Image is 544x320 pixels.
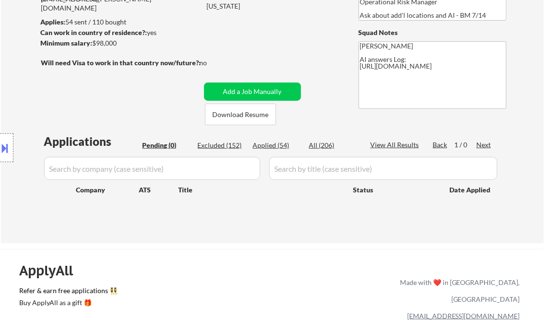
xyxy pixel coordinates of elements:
div: $98,000 [41,38,201,48]
div: Buy ApplyAll as a gift 🎁 [19,299,115,306]
strong: Can work in country of residence?: [41,28,147,36]
div: Status [353,181,436,198]
a: Buy ApplyAll as a gift 🎁 [19,297,115,309]
div: no [200,58,227,68]
div: Applied (54) [253,141,301,150]
a: Refer & earn free applications 👯‍♀️ [19,287,199,297]
div: Date Applied [450,185,492,195]
div: Squad Notes [359,28,507,37]
div: 54 sent / 110 bought [41,17,201,27]
div: View All Results [371,140,422,150]
button: Add a Job Manually [204,83,301,101]
div: Made with ❤️ in [GEOGRAPHIC_DATA], [GEOGRAPHIC_DATA] [396,274,520,308]
div: Title [179,185,344,195]
strong: Applies: [41,18,66,26]
input: Search by title (case sensitive) [269,157,497,180]
div: Next [477,140,492,150]
div: yes [41,28,198,37]
button: Download Resume [205,104,276,125]
div: Back [433,140,448,150]
strong: Minimum salary: [41,39,93,47]
div: 1 / 0 [455,140,477,150]
div: Excluded (152) [198,141,246,150]
div: All (206) [309,141,357,150]
div: ApplyAll [19,262,84,279]
a: [EMAIL_ADDRESS][DOMAIN_NAME] [407,312,520,320]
